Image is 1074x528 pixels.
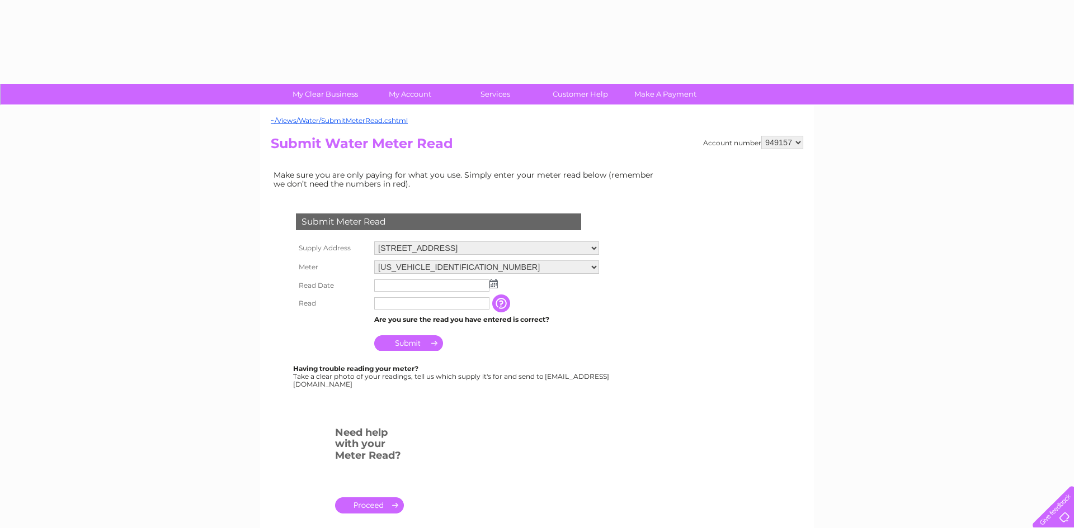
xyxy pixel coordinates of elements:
[293,277,371,294] th: Read Date
[279,84,371,104] a: My Clear Business
[271,168,662,191] td: Make sure you are only paying for what you use. Simply enter your meter read below (remember we d...
[293,258,371,277] th: Meter
[371,312,602,327] td: Are you sure the read you have entered is correct?
[534,84,626,104] a: Customer Help
[492,294,512,312] input: Information
[489,279,498,288] img: ...
[619,84,712,104] a: Make A Payment
[293,239,371,258] th: Supply Address
[271,116,408,125] a: ~/Views/Water/SubmitMeterRead.cshtml
[335,497,404,513] a: .
[293,365,611,388] div: Take a clear photo of your readings, tell us which supply it's for and send to [EMAIL_ADDRESS][DO...
[293,294,371,312] th: Read
[293,364,418,373] b: Having trouble reading your meter?
[296,213,581,230] div: Submit Meter Read
[449,84,541,104] a: Services
[335,425,404,467] h3: Need help with your Meter Read?
[271,136,803,157] h2: Submit Water Meter Read
[364,84,456,104] a: My Account
[703,136,803,149] div: Account number
[374,335,443,351] input: Submit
